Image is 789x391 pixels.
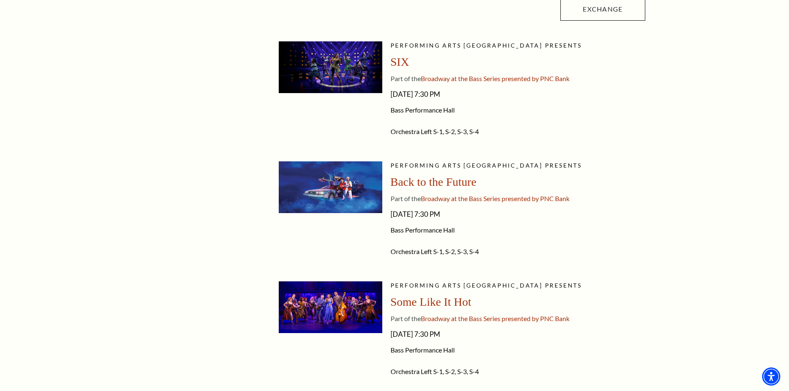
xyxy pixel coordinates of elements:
[391,88,645,101] span: [DATE] 7:30 PM
[762,367,780,386] div: Accessibility Menu
[391,282,582,289] span: Performing Arts [GEOGRAPHIC_DATA] presents
[391,127,432,135] span: Orchestra Left
[391,194,421,202] span: Part of the
[391,175,477,188] span: Back to the Future
[433,247,479,255] span: S-1, S-2, S-3, S-4
[279,41,382,93] img: six-pdp_desktop-1600x800.jpg
[421,314,569,322] span: Broadway at the Bass Series presented by PNC Bank
[279,281,382,333] img: A vibrant musical performance featuring a diverse cast in colorful costumes, singing and dancing ...
[391,42,582,49] span: Performing Arts [GEOGRAPHIC_DATA] presents
[391,162,582,169] span: Performing Arts [GEOGRAPHIC_DATA] presents
[391,247,432,255] span: Orchestra Left
[391,74,421,82] span: Part of the
[391,346,645,354] span: Bass Performance Hall
[421,74,569,82] span: Broadway at the Bass Series presented by PNC Bank
[391,328,645,341] span: [DATE] 7:30 PM
[433,127,479,135] span: S-1, S-2, S-3, S-4
[391,208,645,221] span: [DATE] 7:30 PM
[421,194,569,202] span: Broadway at the Bass Series presented by PNC Bank
[391,226,645,234] span: Bass Performance Hall
[391,106,645,114] span: Bass Performance Hall
[279,161,382,213] img: A futuristic car with gullwing doors is featured, surrounded by lightning and smoke, with two cha...
[391,295,471,308] span: Some Like It Hot
[391,367,432,375] span: Orchestra Left
[391,314,421,322] span: Part of the
[433,367,479,375] span: S-1, S-2, S-3, S-4
[391,55,409,68] span: SIX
